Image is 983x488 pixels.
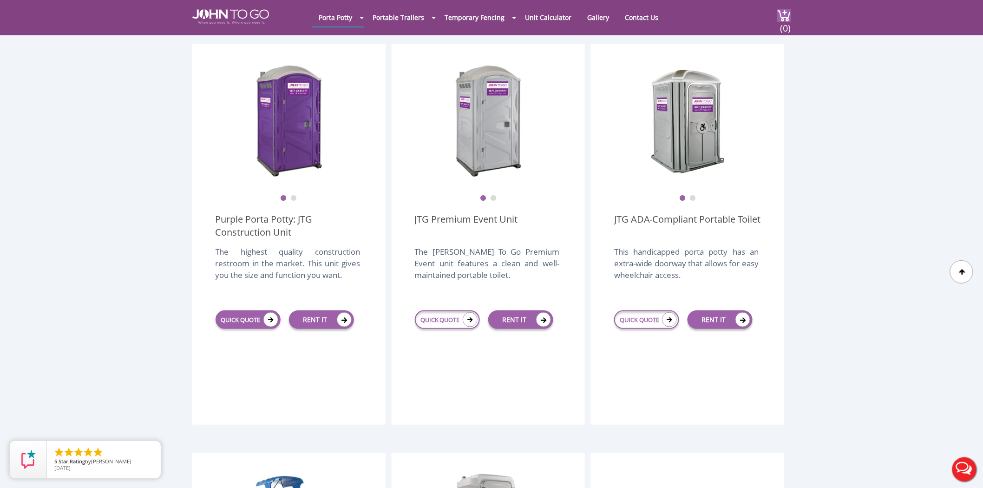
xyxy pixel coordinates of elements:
button: 1 of 2 [480,195,486,202]
a: Gallery [580,8,616,26]
img: Review Rating [19,450,38,469]
a: Temporary Fencing [438,8,511,26]
span: (0) [780,14,791,34]
a: QUICK QUOTE [614,310,679,329]
button: Live Chat [946,451,983,488]
button: 1 of 2 [679,195,686,202]
button: 2 of 2 [490,195,497,202]
a: Contact Us [618,8,665,26]
a: JTG ADA-Compliant Portable Toilet [614,213,761,239]
img: JOHN to go [192,9,269,24]
a: Purple Porta Potty: JTG Construction Unit [216,213,362,239]
button: 2 of 2 [291,195,297,202]
div: The highest quality construction restroom in the market. This unit gives you the size and functio... [216,246,360,290]
span: [PERSON_NAME] [91,458,131,465]
a: QUICK QUOTE [216,310,281,329]
a: Porta Potty [312,8,359,26]
li:  [73,447,84,458]
a: JTG Premium Event Unit [415,213,518,239]
a: Portable Trailers [366,8,431,26]
a: Unit Calculator [518,8,578,26]
div: This handicapped porta potty has an extra-wide doorway that allows for easy wheelchair access. [614,246,759,290]
a: QUICK QUOTE [415,310,480,329]
span: Star Rating [59,458,85,465]
span: by [54,459,153,465]
li:  [53,447,65,458]
span: 5 [54,458,57,465]
img: ADA Handicapped Accessible Unit [650,62,725,178]
li:  [92,447,104,458]
li:  [63,447,74,458]
span: [DATE] [54,464,71,471]
a: RENT IT [289,310,354,329]
button: 2 of 2 [689,195,696,202]
li:  [83,447,94,458]
img: cart a [777,9,791,22]
a: RENT IT [688,310,753,329]
button: 1 of 2 [281,195,287,202]
a: RENT IT [488,310,553,329]
div: The [PERSON_NAME] To Go Premium Event unit features a clean and well-maintained portable toilet. [415,246,559,290]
